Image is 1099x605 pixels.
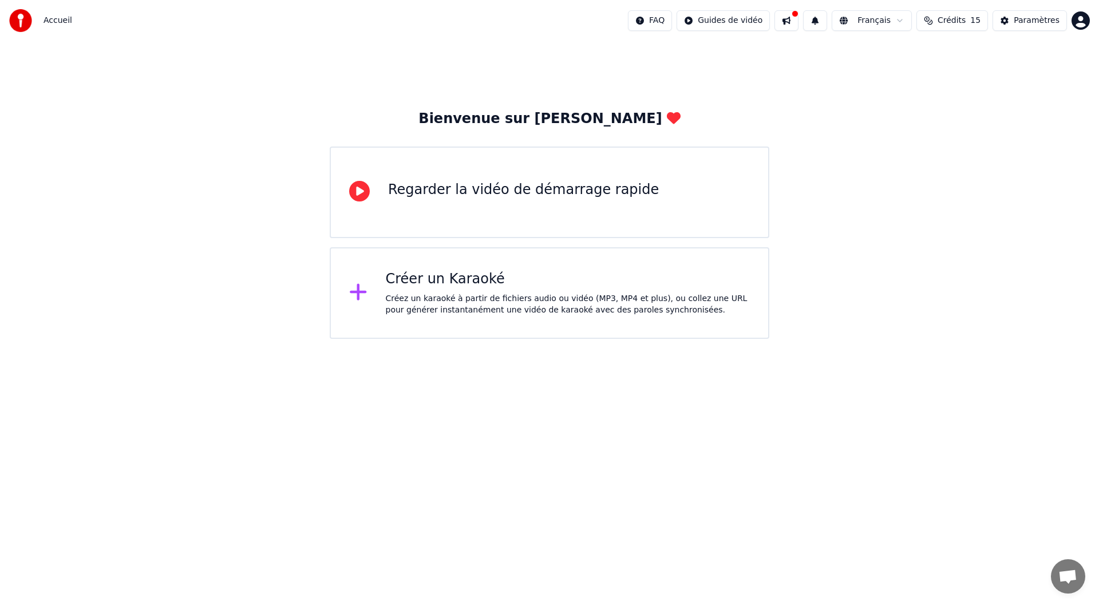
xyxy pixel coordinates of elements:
[970,15,981,26] span: 15
[44,15,72,26] span: Accueil
[386,293,750,316] div: Créez un karaoké à partir de fichiers audio ou vidéo (MP3, MP4 et plus), ou collez une URL pour g...
[938,15,966,26] span: Crédits
[418,110,680,128] div: Bienvenue sur [PERSON_NAME]
[44,15,72,26] nav: breadcrumb
[9,9,32,32] img: youka
[386,270,750,288] div: Créer un Karaoké
[993,10,1067,31] button: Paramètres
[1051,559,1085,594] a: Ouvrir le chat
[1014,15,1060,26] div: Paramètres
[388,181,659,199] div: Regarder la vidéo de démarrage rapide
[916,10,988,31] button: Crédits15
[677,10,770,31] button: Guides de vidéo
[628,10,672,31] button: FAQ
